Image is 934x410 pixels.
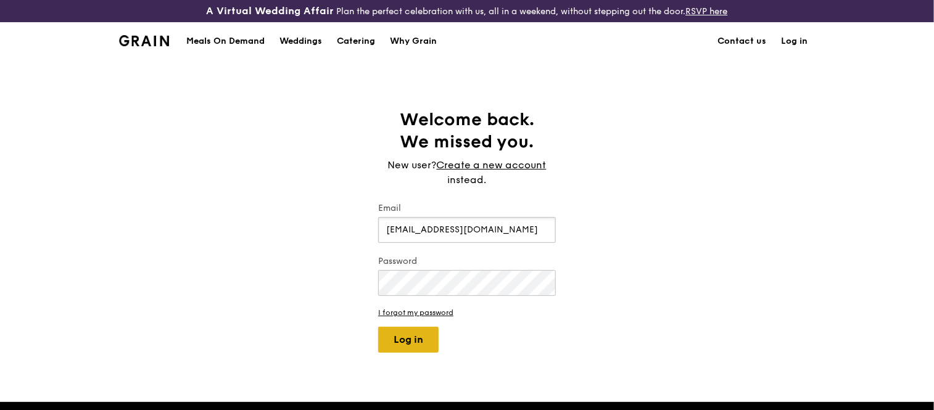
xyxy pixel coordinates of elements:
[337,23,375,60] div: Catering
[329,23,382,60] a: Catering
[378,308,556,317] a: I forgot my password
[378,327,439,353] button: Log in
[685,6,727,17] a: RSVP here
[119,35,169,46] img: Grain
[390,23,437,60] div: Why Grain
[378,202,556,215] label: Email
[119,22,169,59] a: GrainGrain
[388,159,437,171] span: New user?
[378,109,556,153] h1: Welcome back. We missed you.
[155,5,778,17] div: Plan the perfect celebration with us, all in a weekend, without stepping out the door.
[279,23,322,60] div: Weddings
[272,23,329,60] a: Weddings
[206,5,334,17] h3: A Virtual Wedding Affair
[382,23,444,60] a: Why Grain
[448,174,487,186] span: instead.
[186,23,265,60] div: Meals On Demand
[378,255,556,268] label: Password
[774,23,815,60] a: Log in
[437,158,547,173] a: Create a new account
[710,23,774,60] a: Contact us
